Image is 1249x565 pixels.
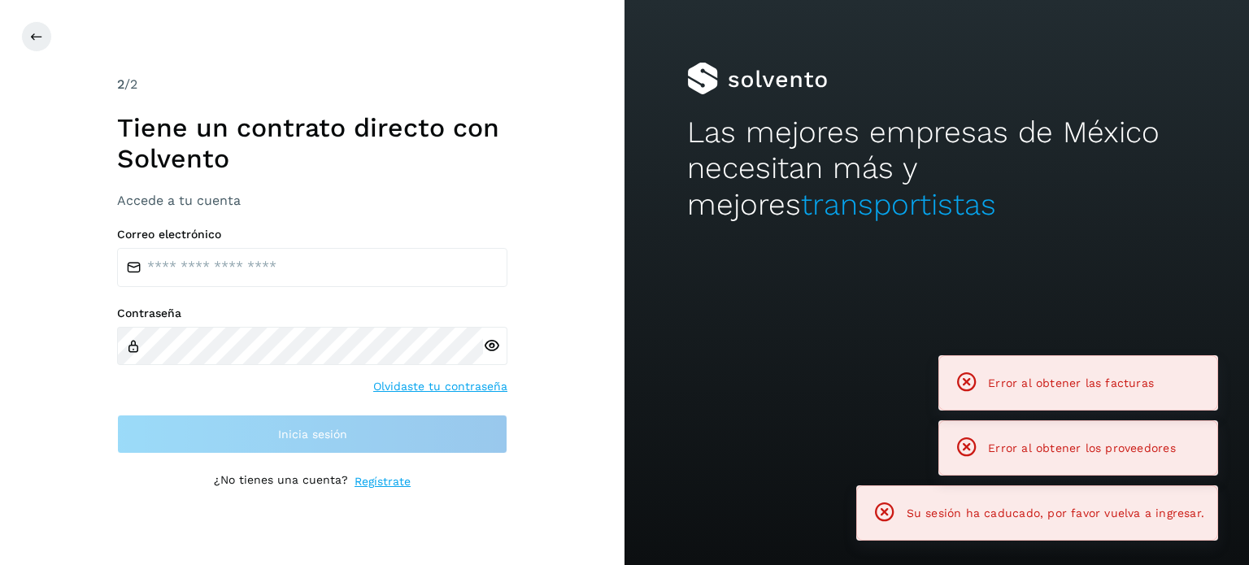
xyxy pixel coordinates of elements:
a: Regístrate [355,473,411,490]
a: Olvidaste tu contraseña [373,378,507,395]
span: Su sesión ha caducado, por favor vuelva a ingresar. [907,506,1204,519]
span: Inicia sesión [278,428,347,440]
p: ¿No tienes una cuenta? [214,473,348,490]
label: Contraseña [117,306,507,320]
label: Correo electrónico [117,228,507,241]
h3: Accede a tu cuenta [117,193,507,208]
h2: Las mejores empresas de México necesitan más y mejores [687,115,1186,223]
button: Inicia sesión [117,415,507,454]
div: /2 [117,75,507,94]
span: transportistas [801,187,996,222]
span: Error al obtener los proveedores [988,441,1176,454]
span: 2 [117,76,124,92]
h1: Tiene un contrato directo con Solvento [117,112,507,175]
span: Error al obtener las facturas [988,376,1154,389]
